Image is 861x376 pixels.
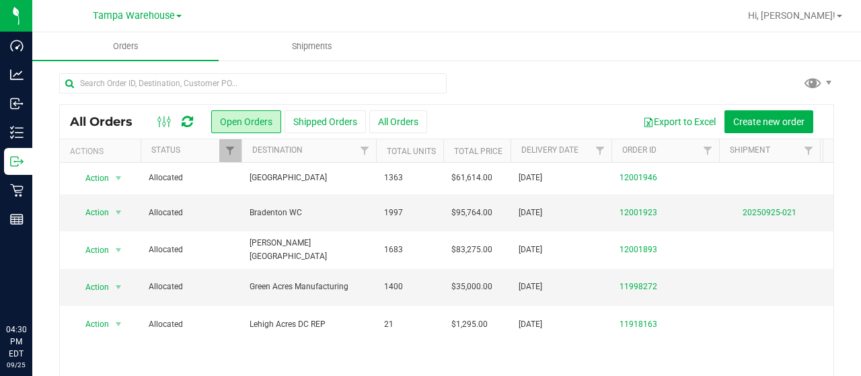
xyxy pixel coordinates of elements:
span: Action [73,169,110,188]
p: 04:30 PM EDT [6,324,26,360]
span: 107 [828,240,856,260]
inline-svg: Retail [10,184,24,197]
span: 18 [828,315,851,334]
p: 09/25 [6,360,26,370]
span: Action [73,203,110,222]
span: $95,764.00 [451,206,492,219]
a: Filter [219,139,241,162]
span: [PERSON_NAME][GEOGRAPHIC_DATA] [250,237,368,262]
span: Allocated [149,318,233,331]
a: Status [151,145,180,155]
span: 80 [828,168,851,188]
span: 122 [828,203,856,223]
inline-svg: Analytics [10,68,24,81]
button: Create new order [724,110,813,133]
a: Orders [32,32,219,61]
span: Tampa Warehouse [93,10,175,22]
span: Lehigh Acres DC REP [250,318,368,331]
span: $1,295.00 [451,318,488,331]
span: [DATE] [519,280,542,293]
button: Export to Excel [634,110,724,133]
span: 28 [828,277,851,297]
a: 12001946 [620,172,657,184]
a: Total Price [454,147,502,156]
span: Action [73,278,110,297]
span: 1400 [384,280,403,293]
span: select [110,203,127,222]
a: Destination [252,145,303,155]
button: Shipped Orders [285,110,366,133]
iframe: Resource center unread badge [40,266,56,283]
a: Shipments [219,32,405,61]
input: Search Order ID, Destination, Customer PO... [59,73,447,93]
span: Create new order [733,116,804,127]
a: Order ID [622,145,657,155]
span: select [110,241,127,260]
a: 11998272 [620,280,657,293]
inline-svg: Reports [10,213,24,226]
span: 1363 [384,172,403,184]
span: Hi, [PERSON_NAME]! [748,10,835,21]
a: 12001893 [620,243,657,256]
a: Delivery Date [521,145,578,155]
span: Allocated [149,243,233,256]
a: Total Units [387,147,436,156]
a: Filter [697,139,719,162]
span: 1683 [384,243,403,256]
span: [GEOGRAPHIC_DATA] [250,172,368,184]
a: Shipment [730,145,770,155]
a: 20250925-021 [743,208,796,217]
span: select [110,315,127,334]
span: Orders [95,40,157,52]
span: $35,000.00 [451,280,492,293]
span: $83,275.00 [451,243,492,256]
a: 12001923 [620,206,657,219]
span: 1997 [384,206,403,219]
inline-svg: Inbound [10,97,24,110]
span: All Orders [70,114,146,129]
span: Allocated [149,206,233,219]
iframe: Resource center [13,268,54,309]
span: Action [73,315,110,334]
inline-svg: Dashboard [10,39,24,52]
a: Filter [589,139,611,162]
span: Allocated [149,172,233,184]
inline-svg: Outbound [10,155,24,168]
span: select [110,278,127,297]
span: 21 [384,318,394,331]
span: [DATE] [519,206,542,219]
span: Shipments [274,40,350,52]
span: [DATE] [519,172,542,184]
inline-svg: Inventory [10,126,24,139]
span: $61,614.00 [451,172,492,184]
span: Action [73,241,110,260]
a: Filter [354,139,376,162]
span: Green Acres Manufacturing [250,280,368,293]
a: 11918163 [620,318,657,331]
span: Allocated [149,280,233,293]
span: Bradenton WC [250,206,368,219]
a: Filter [798,139,820,162]
div: Actions [70,147,135,156]
span: select [110,169,127,188]
span: [DATE] [519,243,542,256]
button: All Orders [369,110,427,133]
button: Open Orders [211,110,281,133]
span: [DATE] [519,318,542,331]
